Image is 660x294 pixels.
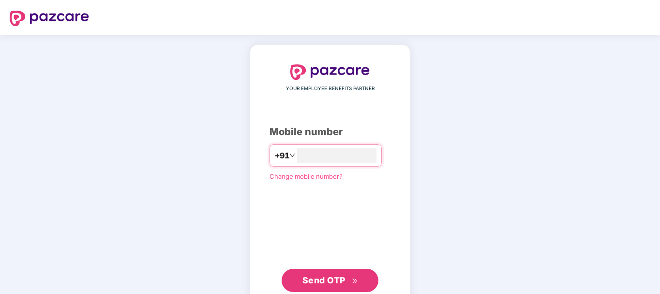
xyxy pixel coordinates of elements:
div: Mobile number [270,124,390,139]
span: Send OTP [302,275,345,285]
span: down [289,153,295,158]
img: logo [10,11,89,26]
span: +91 [275,150,289,162]
img: logo [290,64,370,80]
span: double-right [352,278,358,284]
a: Change mobile number? [270,172,343,180]
button: Send OTPdouble-right [282,269,378,292]
span: YOUR EMPLOYEE BENEFITS PARTNER [286,85,375,93]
